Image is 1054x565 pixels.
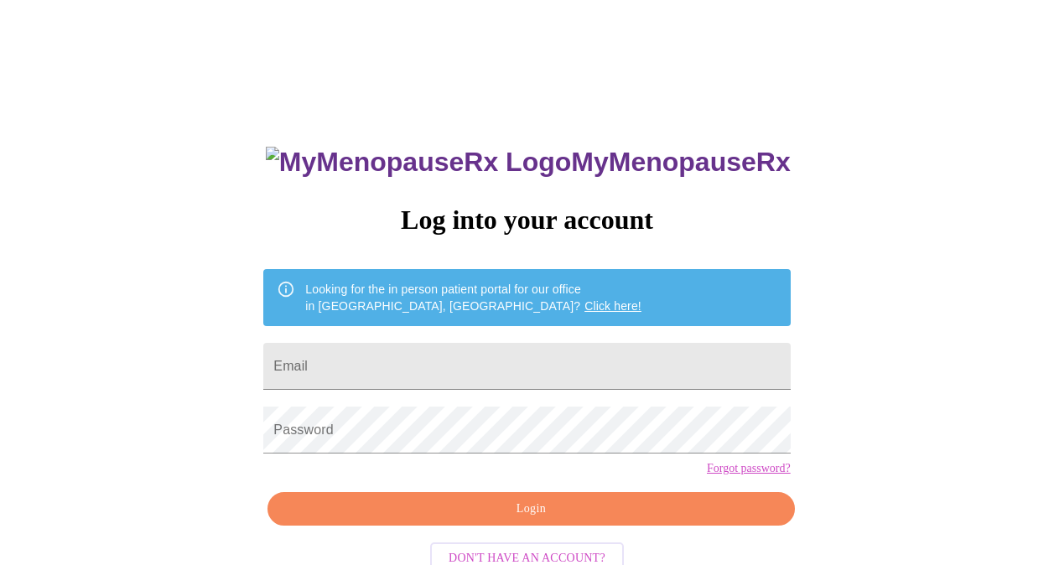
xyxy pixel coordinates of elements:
[267,492,794,526] button: Login
[263,205,790,236] h3: Log into your account
[426,550,628,564] a: Don't have an account?
[266,147,571,178] img: MyMenopauseRx Logo
[287,499,775,520] span: Login
[266,147,791,178] h3: MyMenopauseRx
[707,462,791,475] a: Forgot password?
[305,274,641,321] div: Looking for the in person patient portal for our office in [GEOGRAPHIC_DATA], [GEOGRAPHIC_DATA]?
[584,299,641,313] a: Click here!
